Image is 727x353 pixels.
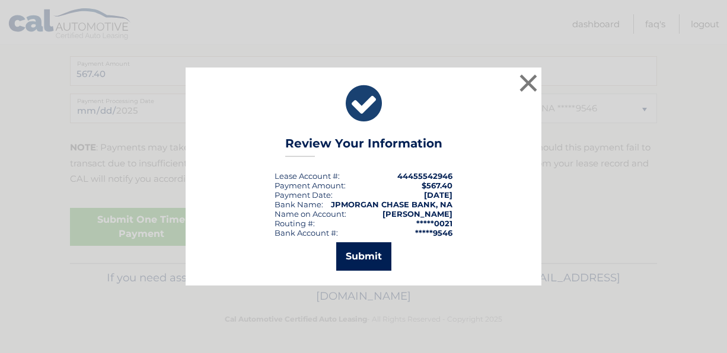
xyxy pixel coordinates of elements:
[516,71,540,95] button: ×
[275,171,340,181] div: Lease Account #:
[382,209,452,219] strong: [PERSON_NAME]
[397,171,452,181] strong: 44455542946
[275,219,315,228] div: Routing #:
[424,190,452,200] span: [DATE]
[275,190,333,200] div: :
[275,228,338,238] div: Bank Account #:
[422,181,452,190] span: $567.40
[275,200,323,209] div: Bank Name:
[285,136,442,157] h3: Review Your Information
[275,190,331,200] span: Payment Date
[275,209,346,219] div: Name on Account:
[336,242,391,271] button: Submit
[275,181,346,190] div: Payment Amount:
[331,200,452,209] strong: JPMORGAN CHASE BANK, NA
